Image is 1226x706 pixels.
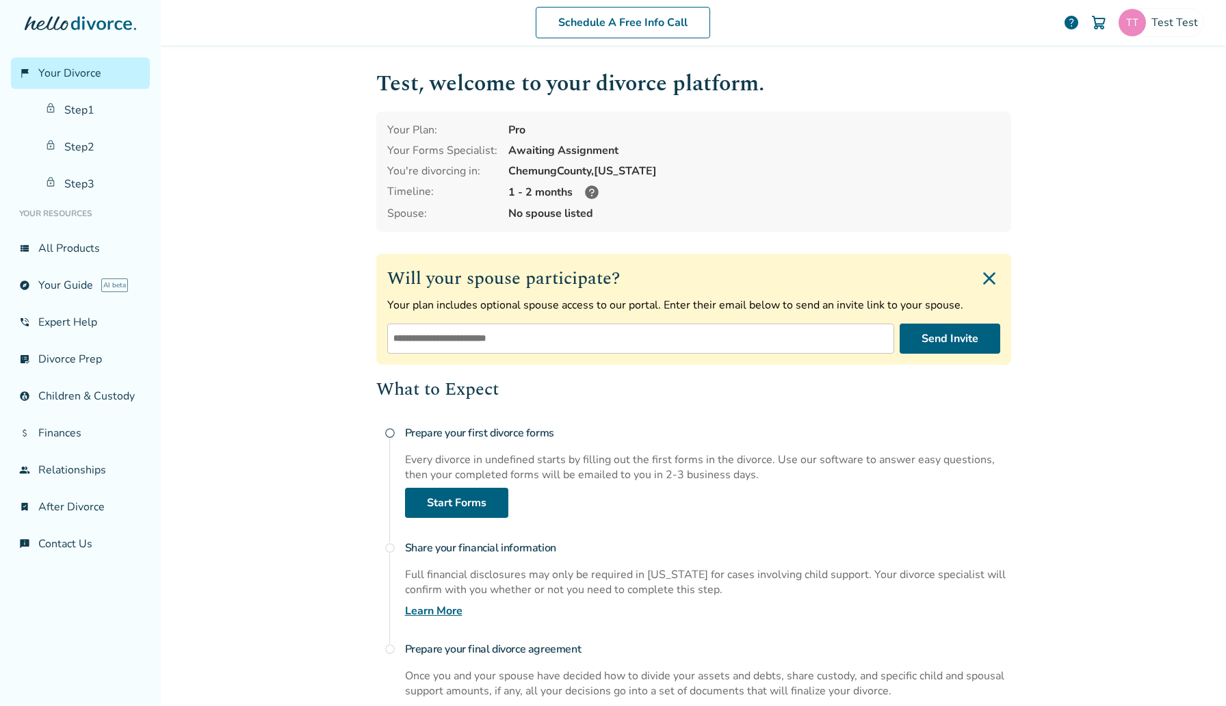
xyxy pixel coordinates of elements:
div: 1 - 2 months [508,184,1000,200]
div: Once you and your spouse have decided how to divide your assets and debts, share custody, and spe... [405,668,1011,698]
a: Step1 [37,94,150,126]
div: Full financial disclosures may only be required in [US_STATE] for cases involving child support. ... [405,567,1011,597]
h2: What to Expect [376,376,1011,403]
a: Learn More [405,603,462,619]
h1: Test , welcome to your divorce platform. [376,67,1011,101]
li: Your Resources [11,200,150,227]
span: AI beta [101,278,128,292]
a: Step2 [37,131,150,163]
span: Test Test [1151,15,1203,30]
div: Timeline: [387,184,497,200]
span: view_list [19,243,30,254]
a: account_childChildren & Custody [11,380,150,412]
span: Spouse: [387,206,497,221]
div: You're divorcing in: [387,164,497,179]
a: help [1063,14,1080,31]
button: Send Invite [900,324,1000,354]
span: group [19,465,30,475]
div: Your Forms Specialist: [387,143,497,158]
span: radio_button_unchecked [384,428,395,439]
a: list_alt_checkDivorce Prep [11,343,150,375]
span: bookmark_check [19,501,30,512]
span: attach_money [19,428,30,439]
a: attach_moneyFinances [11,417,150,449]
span: flag_2 [19,68,30,79]
span: No spouse listed [508,206,1000,221]
span: chat_info [19,538,30,549]
a: bookmark_checkAfter Divorce [11,491,150,523]
span: phone_in_talk [19,317,30,328]
span: radio_button_unchecked [384,644,395,655]
div: Awaiting Assignment [508,143,1000,158]
span: account_child [19,391,30,402]
img: sephiroth.jedidiah@freedrops.org [1119,9,1146,36]
h4: Share your financial information [405,534,1011,562]
a: Step3 [37,168,150,200]
h4: Prepare your first divorce forms [405,419,1011,447]
a: chat_infoContact Us [11,528,150,560]
a: phone_in_talkExpert Help [11,306,150,338]
h4: Prepare your final divorce agreement [405,636,1011,663]
div: Chemung County, [US_STATE] [508,164,1000,179]
span: Your Divorce [38,66,101,81]
div: Your Plan: [387,122,497,138]
span: explore [19,280,30,291]
div: Every divorce in undefined starts by filling out the first forms in the divorce. Use our software... [405,452,1011,482]
a: exploreYour GuideAI beta [11,270,150,301]
a: groupRelationships [11,454,150,486]
iframe: Chat Widget [1158,640,1226,706]
a: view_listAll Products [11,233,150,264]
img: Close invite form [978,267,1000,289]
a: Schedule A Free Info Call [536,7,710,38]
p: Your plan includes optional spouse access to our portal. Enter their email below to send an invit... [387,298,1000,313]
img: Cart [1091,14,1107,31]
a: flag_2Your Divorce [11,57,150,89]
span: list_alt_check [19,354,30,365]
span: radio_button_unchecked [384,542,395,553]
div: Pro [508,122,1000,138]
a: Start Forms [405,488,508,518]
h2: Will your spouse participate? [387,265,1000,292]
